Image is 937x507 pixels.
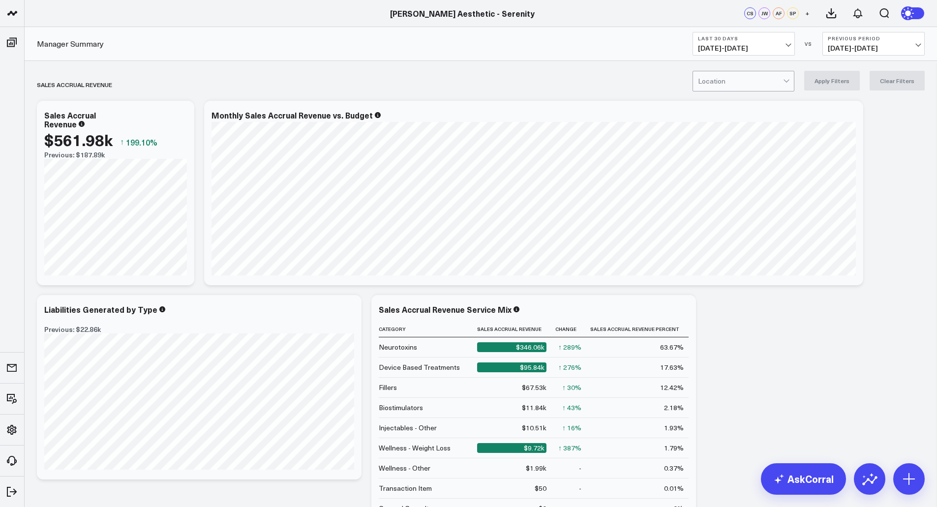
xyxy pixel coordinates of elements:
div: 1.79% [664,443,684,453]
span: ↑ [120,136,124,149]
span: [DATE] - [DATE] [828,44,919,52]
div: JW [758,7,770,19]
button: Apply Filters [804,71,860,90]
a: Manager Summary [37,38,104,49]
div: VS [800,41,817,47]
div: $11.84k [522,403,546,413]
div: Sales Accrual Revenue Service Mix [379,304,512,315]
span: + [805,10,810,17]
div: 0.37% [664,463,684,473]
div: Biostimulators [379,403,423,413]
div: CS [744,7,756,19]
div: Wellness - Weight Loss [379,443,451,453]
div: Neurotoxins [379,342,417,352]
div: SP [787,7,799,19]
span: 199.10% [126,137,157,148]
div: ↑ 16% [562,423,581,433]
div: $561.98k [44,131,113,149]
div: Sales Accrual Revenue [37,73,112,96]
div: AF [773,7,785,19]
div: - [579,463,581,473]
div: Monthly Sales Accrual Revenue vs. Budget [212,110,373,120]
div: Previous: $22.86k [44,326,354,333]
div: Injectables - Other [379,423,437,433]
div: $9.72k [477,443,546,453]
div: 17.63% [660,362,684,372]
div: $1.99k [526,463,546,473]
div: 12.42% [660,383,684,392]
div: Device Based Treatments [379,362,460,372]
span: [DATE] - [DATE] [698,44,789,52]
button: Previous Period[DATE]-[DATE] [822,32,925,56]
div: 1.93% [664,423,684,433]
div: ↑ 289% [558,342,581,352]
div: ↑ 43% [562,403,581,413]
div: 63.67% [660,342,684,352]
button: + [801,7,813,19]
b: Last 30 Days [698,35,789,41]
b: Previous Period [828,35,919,41]
div: Previous: $187.89k [44,151,187,159]
div: $95.84k [477,362,546,372]
div: $346.06k [477,342,546,352]
div: 0.01% [664,483,684,493]
a: [PERSON_NAME] Aesthetic - Serenity [390,8,535,19]
button: Last 30 Days[DATE]-[DATE] [693,32,795,56]
div: - [579,483,581,493]
div: Liabilities Generated by Type [44,304,157,315]
button: Clear Filters [870,71,925,90]
div: ↑ 387% [558,443,581,453]
div: Wellness - Other [379,463,430,473]
a: AskCorral [761,463,846,495]
div: Sales Accrual Revenue [44,110,96,129]
th: Sales Accrual Revenue [477,321,555,337]
div: ↑ 276% [558,362,581,372]
th: Category [379,321,477,337]
th: Change [555,321,590,337]
div: 2.18% [664,403,684,413]
div: ↑ 30% [562,383,581,392]
div: Fillers [379,383,397,392]
div: Transaction Item [379,483,432,493]
div: $67.53k [522,383,546,392]
th: Sales Accrual Revenue Percent [590,321,693,337]
div: $10.51k [522,423,546,433]
div: $50 [535,483,546,493]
